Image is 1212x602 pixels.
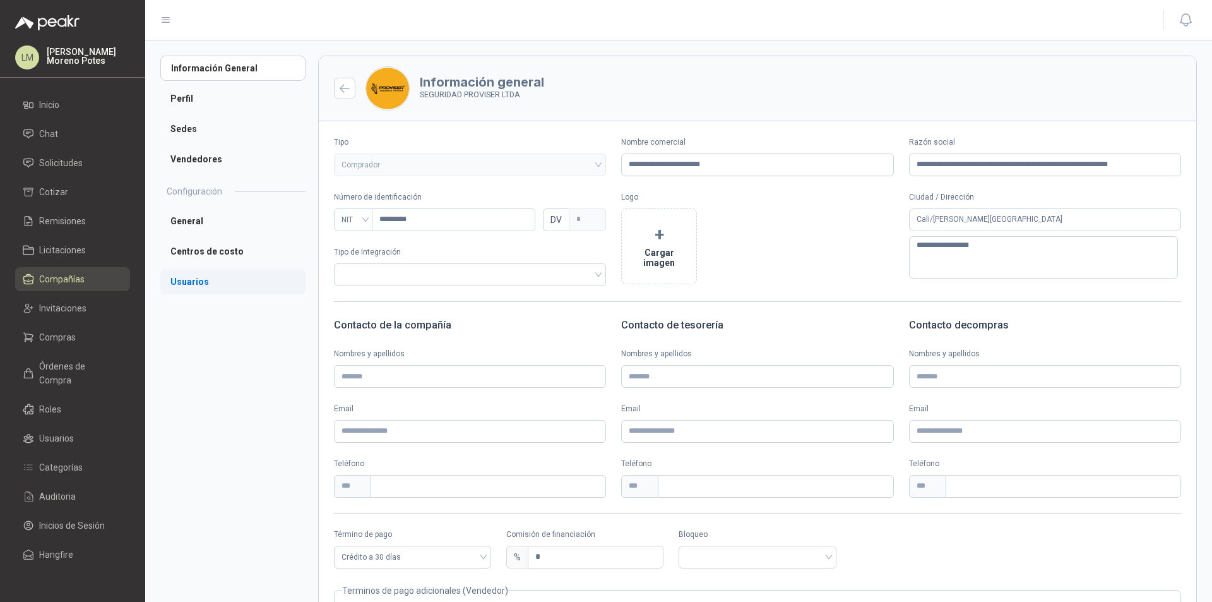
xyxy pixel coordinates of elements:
[160,208,306,234] a: General
[342,584,508,598] legend: Terminos de pago adicionales (Vendedor)
[15,180,130,204] a: Cotizar
[39,402,61,416] span: Roles
[39,272,85,286] span: Compañías
[621,403,893,415] label: Email
[15,15,80,30] img: Logo peakr
[420,76,544,88] h3: Información general
[160,86,306,111] a: Perfil
[15,354,130,392] a: Órdenes de Compra
[15,45,39,69] div: LM
[15,325,130,349] a: Compras
[621,348,893,360] label: Nombres y apellidos
[39,461,83,474] span: Categorías
[15,543,130,567] a: Hangfire
[39,431,74,445] span: Usuarios
[420,88,544,101] p: SEGURIDAD PROVISER LTDA
[39,330,76,344] span: Compras
[15,209,130,233] a: Remisiones
[39,98,59,112] span: Inicio
[679,529,836,541] label: Bloqueo
[15,151,130,175] a: Solicitudes
[39,156,83,170] span: Solicitudes
[621,136,893,148] label: Nombre comercial
[160,56,306,81] a: Información General
[334,191,606,203] p: Número de identificación
[15,93,130,117] a: Inicio
[167,184,222,198] h2: Configuración
[909,191,1181,203] p: Ciudad / Dirección
[506,546,528,569] div: %
[15,514,130,538] a: Inicios de Sesión
[39,301,86,315] span: Invitaciones
[334,246,606,258] p: Tipo de Integración
[366,67,409,110] img: Company Logo
[39,185,68,199] span: Cotizar
[342,155,598,174] span: Comprador
[334,317,606,334] h3: Contacto de la compañía
[621,191,893,203] p: Logo
[160,269,306,294] a: Usuarios
[39,214,86,228] span: Remisiones
[621,208,697,284] button: +Cargar imagen
[506,529,663,541] label: Comisión de financiación
[15,455,130,479] a: Categorías
[160,147,306,172] a: Vendedores
[160,116,306,141] a: Sedes
[39,490,76,503] span: Auditoria
[15,426,130,450] a: Usuarios
[621,317,893,334] h3: Contacto de tesorería
[334,136,606,148] label: Tipo
[15,485,130,509] a: Auditoria
[160,239,306,264] a: Centros de costo
[909,458,1181,470] p: Teléfono
[334,348,606,360] label: Nombres y apellidos
[15,397,130,421] a: Roles
[334,529,491,541] label: Término de pago
[909,348,1181,360] label: Nombres y apellidos
[39,127,58,141] span: Chat
[39,243,86,257] span: Licitaciones
[39,548,73,562] span: Hangfire
[621,458,893,470] p: Teléfono
[909,317,1181,334] h3: Contacto de compras
[39,359,118,387] span: Órdenes de Compra
[334,458,606,470] p: Teléfono
[15,296,130,320] a: Invitaciones
[342,210,365,229] span: NIT
[15,238,130,262] a: Licitaciones
[909,136,1181,148] label: Razón social
[909,403,1181,415] label: Email
[47,47,130,65] p: [PERSON_NAME] Moreno Potes
[39,519,105,533] span: Inicios de Sesión
[15,267,130,291] a: Compañías
[543,208,569,231] span: DV
[334,403,606,415] label: Email
[15,122,130,146] a: Chat
[342,548,484,567] span: Crédito a 30 días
